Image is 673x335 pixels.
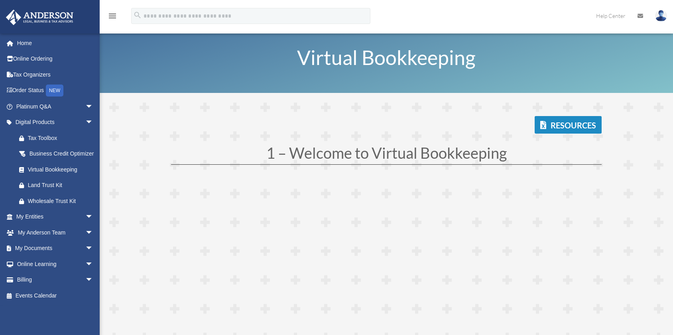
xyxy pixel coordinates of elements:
[85,256,101,272] span: arrow_drop_down
[655,10,667,22] img: User Pic
[11,146,105,162] a: Business Credit Optimizer
[85,114,101,131] span: arrow_drop_down
[6,99,105,114] a: Platinum Q&Aarrow_drop_down
[11,162,101,177] a: Virtual Bookkeeping
[85,272,101,288] span: arrow_drop_down
[108,11,117,21] i: menu
[28,133,95,143] div: Tax Toolbox
[28,180,95,190] div: Land Trust Kit
[297,45,476,69] span: Virtual Bookkeeping
[6,35,105,51] a: Home
[28,196,95,206] div: Wholesale Trust Kit
[6,240,105,256] a: My Documentsarrow_drop_down
[108,14,117,21] a: menu
[6,209,105,225] a: My Entitiesarrow_drop_down
[6,67,105,83] a: Tax Organizers
[535,116,602,134] a: Resources
[6,272,105,288] a: Billingarrow_drop_down
[46,85,63,97] div: NEW
[6,51,105,67] a: Online Ordering
[4,10,76,25] img: Anderson Advisors Platinum Portal
[6,288,105,303] a: Events Calendar
[28,149,95,159] div: Business Credit Optimizer
[6,114,105,130] a: Digital Productsarrow_drop_down
[85,225,101,241] span: arrow_drop_down
[6,225,105,240] a: My Anderson Teamarrow_drop_down
[11,130,105,146] a: Tax Toolbox
[6,256,105,272] a: Online Learningarrow_drop_down
[171,145,602,164] h1: 1 – Welcome to Virtual Bookkeeping
[11,193,105,209] a: Wholesale Trust Kit
[85,99,101,115] span: arrow_drop_down
[28,165,91,175] div: Virtual Bookkeeping
[85,209,101,225] span: arrow_drop_down
[133,11,142,20] i: search
[85,240,101,257] span: arrow_drop_down
[11,177,105,193] a: Land Trust Kit
[6,83,105,99] a: Order StatusNEW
